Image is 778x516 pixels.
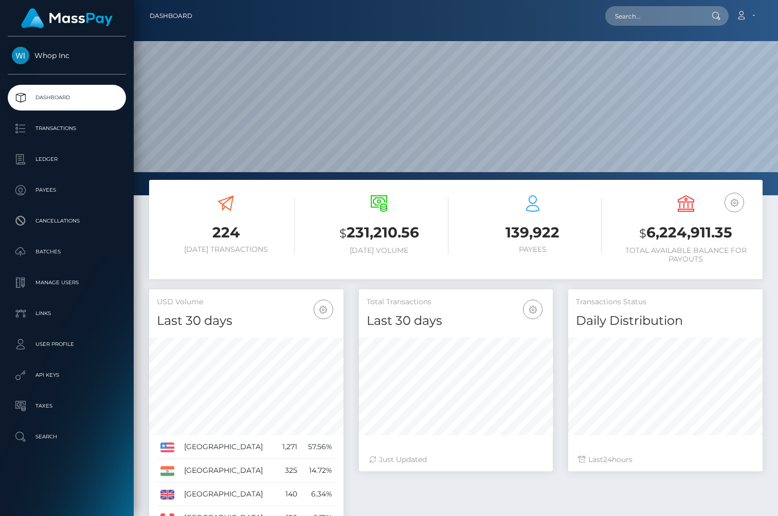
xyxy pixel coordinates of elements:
p: User Profile [12,337,122,352]
p: Batches [12,244,122,260]
a: Dashboard [150,5,192,27]
td: 1,271 [276,435,301,459]
h4: Daily Distribution [576,312,755,330]
a: Payees [8,177,126,203]
td: 6.34% [301,483,336,506]
td: [GEOGRAPHIC_DATA] [180,459,276,483]
p: Dashboard [12,90,122,105]
h5: USD Volume [157,297,336,307]
p: Links [12,306,122,321]
h3: 139,922 [464,223,602,243]
a: User Profile [8,331,126,357]
h6: [DATE] Transactions [157,245,295,254]
p: Taxes [12,398,122,414]
a: Transactions [8,116,126,141]
small: $ [339,226,347,241]
a: Batches [8,239,126,265]
p: Manage Users [12,275,122,290]
h6: Payees [464,245,602,254]
a: Manage Users [8,270,126,296]
a: Cancellations [8,208,126,234]
p: API Keys [12,367,122,383]
h6: Total Available Balance for Payouts [617,246,755,264]
small: $ [639,226,646,241]
h3: 6,224,911.35 [617,223,755,244]
h6: [DATE] Volume [310,246,448,255]
div: Last hours [578,454,752,465]
a: Ledger [8,146,126,172]
span: 24 [603,455,612,464]
a: Search [8,424,126,450]
td: 325 [276,459,301,483]
h3: 224 [157,223,295,243]
img: GB.png [160,490,174,499]
img: IN.png [160,466,174,475]
a: Links [8,301,126,326]
h3: 231,210.56 [310,223,448,244]
td: [GEOGRAPHIC_DATA] [180,483,276,506]
img: Whop Inc [12,47,29,64]
div: Just Updated [369,454,543,465]
h5: Total Transactions [367,297,546,307]
p: Transactions [12,121,122,136]
a: Dashboard [8,85,126,110]
img: MassPay Logo [21,8,113,28]
img: US.png [160,443,174,452]
a: API Keys [8,362,126,388]
td: 57.56% [301,435,336,459]
span: Whop Inc [8,51,126,60]
p: Payees [12,182,122,198]
td: [GEOGRAPHIC_DATA] [180,435,276,459]
p: Search [12,429,122,445]
a: Taxes [8,393,126,419]
td: 140 [276,483,301,506]
input: Search... [605,6,702,26]
h4: Last 30 days [367,312,546,330]
h5: Transactions Status [576,297,755,307]
h4: Last 30 days [157,312,336,330]
p: Cancellations [12,213,122,229]
p: Ledger [12,152,122,167]
td: 14.72% [301,459,336,483]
